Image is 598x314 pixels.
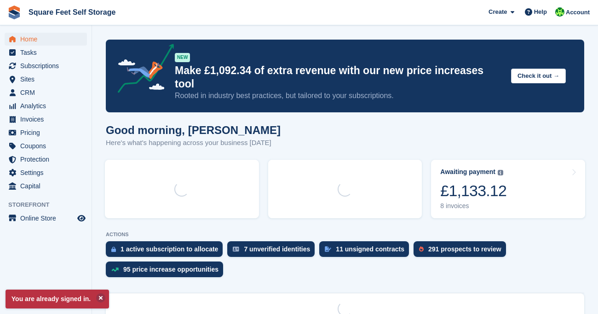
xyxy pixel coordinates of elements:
span: Settings [20,166,75,179]
span: Sites [20,73,75,86]
a: menu [5,153,87,166]
img: Lorraine Cassidy [555,7,564,17]
div: 95 price increase opportunities [123,266,218,273]
p: Make £1,092.34 of extra revenue with our new price increases tool [175,64,504,91]
p: Rooted in industry best practices, but tailored to your subscriptions. [175,91,504,101]
span: Home [20,33,75,46]
p: You are already signed in. [6,290,109,308]
img: active_subscription_to_allocate_icon-d502201f5373d7db506a760aba3b589e785aa758c864c3986d89f69b8ff3... [111,246,116,252]
span: Coupons [20,140,75,152]
img: contract_signature_icon-13c848040528278c33f63329250d36e43548de30e8caae1d1a13099fd9432cc5.svg [325,246,331,252]
div: 7 unverified identities [244,245,310,253]
a: 95 price increase opportunities [106,262,228,282]
a: menu [5,166,87,179]
a: menu [5,46,87,59]
span: Analytics [20,99,75,112]
a: menu [5,33,87,46]
span: Capital [20,180,75,192]
div: 8 invoices [440,202,506,210]
a: menu [5,59,87,72]
span: Invoices [20,113,75,126]
h1: Good morning, [PERSON_NAME] [106,124,281,136]
span: Protection [20,153,75,166]
p: ACTIONS [106,232,584,238]
a: menu [5,212,87,225]
div: 11 unsigned contracts [336,245,404,253]
a: menu [5,180,87,192]
img: price-adjustments-announcement-icon-8257ccfd72463d97f412b2fc003d46551f7dbcb40ab6d574587a9cd5c0d94... [110,44,174,96]
img: icon-info-grey-7440780725fd019a000dd9b08b2336e03edf1995a4989e88bcd33f0948082b44.svg [498,170,503,175]
img: prospect-51fa495bee0391a8d652442698ab0144808aea92771e9ea1ae160a38d050c398.svg [419,246,424,252]
a: 291 prospects to review [414,241,511,262]
a: menu [5,99,87,112]
span: Online Store [20,212,75,225]
span: Pricing [20,126,75,139]
div: 1 active subscription to allocate [121,245,218,253]
a: Square Feet Self Storage [25,5,119,20]
a: menu [5,113,87,126]
a: 11 unsigned contracts [319,241,414,262]
span: Subscriptions [20,59,75,72]
span: Create [489,7,507,17]
button: Check it out → [511,69,566,84]
img: stora-icon-8386f47178a22dfd0bd8f6a31ec36ba5ce8667c1dd55bd0f319d3a0aa187defe.svg [7,6,21,19]
span: Help [534,7,547,17]
a: Awaiting payment £1,133.12 8 invoices [431,160,585,218]
a: menu [5,73,87,86]
div: Awaiting payment [440,168,495,176]
img: price_increase_opportunities-93ffe204e8149a01c8c9dc8f82e8f89637d9d84a8eef4429ea346261dce0b2c0.svg [111,267,119,272]
a: menu [5,140,87,152]
span: Tasks [20,46,75,59]
div: 291 prospects to review [428,245,501,253]
a: Preview store [76,213,87,224]
span: Account [566,8,590,17]
a: 1 active subscription to allocate [106,241,227,262]
div: £1,133.12 [440,181,506,200]
a: menu [5,126,87,139]
img: verify_identity-adf6edd0f0f0b5bbfe63781bf79b02c33cf7c696d77639b501bdc392416b5a36.svg [233,246,239,252]
div: NEW [175,53,190,62]
span: CRM [20,86,75,99]
p: Here's what's happening across your business [DATE] [106,138,281,148]
span: Storefront [8,200,92,209]
a: menu [5,86,87,99]
a: 7 unverified identities [227,241,319,262]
